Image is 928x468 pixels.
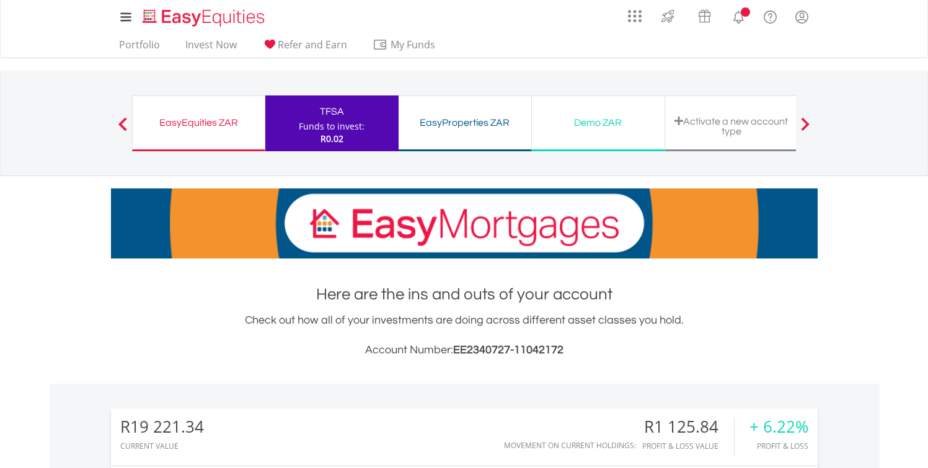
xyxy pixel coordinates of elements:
div: Movement on Current Holdings: [504,441,636,449]
div: R1 125.84 [642,418,734,436]
img: grid-menu-icon.svg [628,9,642,23]
div: EasyEquities ZAR [140,114,257,131]
div: TFSA [273,103,391,120]
span: R0.02 [320,133,343,144]
div: Funds to invest: [299,120,365,133]
div: R19 221.34 [120,418,204,436]
div: EasyProperties ZAR [406,114,524,131]
span: EE2340727-11042172 [453,344,563,356]
a: Portfolio [114,38,165,58]
h1: Here are the ins and outs of your account [111,283,818,306]
img: EasyEquities_Logo.png [140,7,270,28]
a: Invest Now [180,38,242,58]
h3: Account Number: [111,342,818,359]
div: Profit & Loss [749,442,808,450]
img: EasyMortage Promotion Banner [111,188,818,258]
a: My Profile [786,3,818,30]
a: Refer and Earn [257,38,352,58]
a: Vouchers [686,3,723,26]
a: FAQ's and Support [754,3,786,28]
div: + 6.22% [749,418,808,436]
div: Check out how all of your investments are doing across different asset classes you hold. [111,312,818,359]
div: CURRENT VALUE [120,442,204,450]
img: thrive-v2.svg [658,6,678,26]
div: Profit & Loss Value [642,442,734,450]
div: Demo ZAR [539,114,657,131]
a: AppsGrid [620,3,650,23]
span: Refer and Earn [278,38,347,51]
img: vouchers-v2.svg [694,6,715,26]
span: My Funds [373,37,454,53]
div: Activate a new account type [673,116,790,136]
a: Home page [138,3,270,28]
a: Notifications [723,3,754,28]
